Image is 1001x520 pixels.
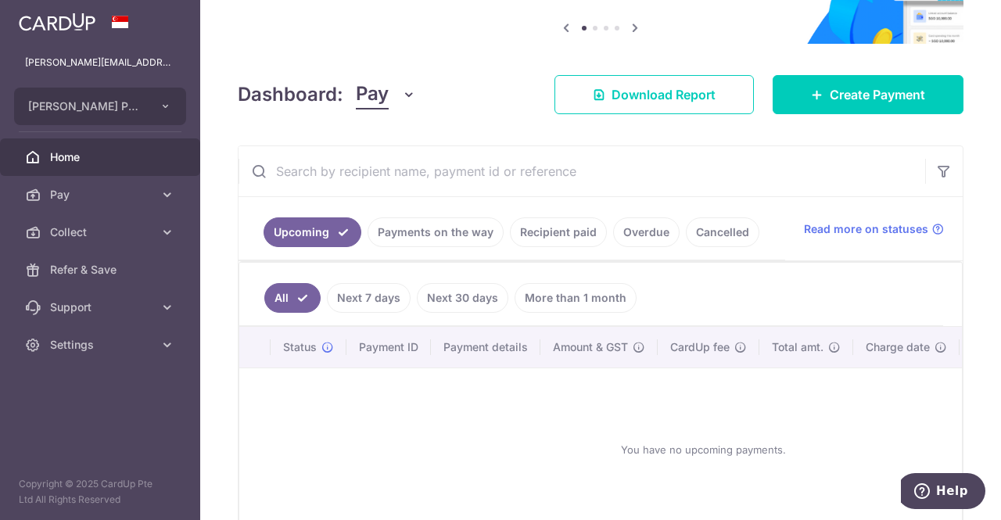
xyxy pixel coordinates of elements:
[239,146,925,196] input: Search by recipient name, payment id or reference
[368,217,504,247] a: Payments on the way
[431,327,540,368] th: Payment details
[804,221,928,237] span: Read more on statuses
[417,283,508,313] a: Next 30 days
[283,339,317,355] span: Status
[28,99,144,114] span: [PERSON_NAME] PTE. LTD.
[773,75,963,114] a: Create Payment
[14,88,186,125] button: [PERSON_NAME] PTE. LTD.
[613,217,680,247] a: Overdue
[670,339,730,355] span: CardUp fee
[554,75,754,114] a: Download Report
[866,339,930,355] span: Charge date
[50,262,153,278] span: Refer & Save
[50,337,153,353] span: Settings
[804,221,944,237] a: Read more on statuses
[510,217,607,247] a: Recipient paid
[19,13,95,31] img: CardUp
[612,85,716,104] span: Download Report
[50,299,153,315] span: Support
[686,217,759,247] a: Cancelled
[238,81,343,109] h4: Dashboard:
[772,339,823,355] span: Total amt.
[25,55,175,70] p: [PERSON_NAME][EMAIL_ADDRESS][DOMAIN_NAME]
[553,339,628,355] span: Amount & GST
[327,283,411,313] a: Next 7 days
[356,80,416,109] button: Pay
[830,85,925,104] span: Create Payment
[50,149,153,165] span: Home
[264,283,321,313] a: All
[346,327,431,368] th: Payment ID
[356,80,389,109] span: Pay
[50,187,153,203] span: Pay
[50,224,153,240] span: Collect
[264,217,361,247] a: Upcoming
[515,283,637,313] a: More than 1 month
[901,473,985,512] iframe: Opens a widget where you can find more information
